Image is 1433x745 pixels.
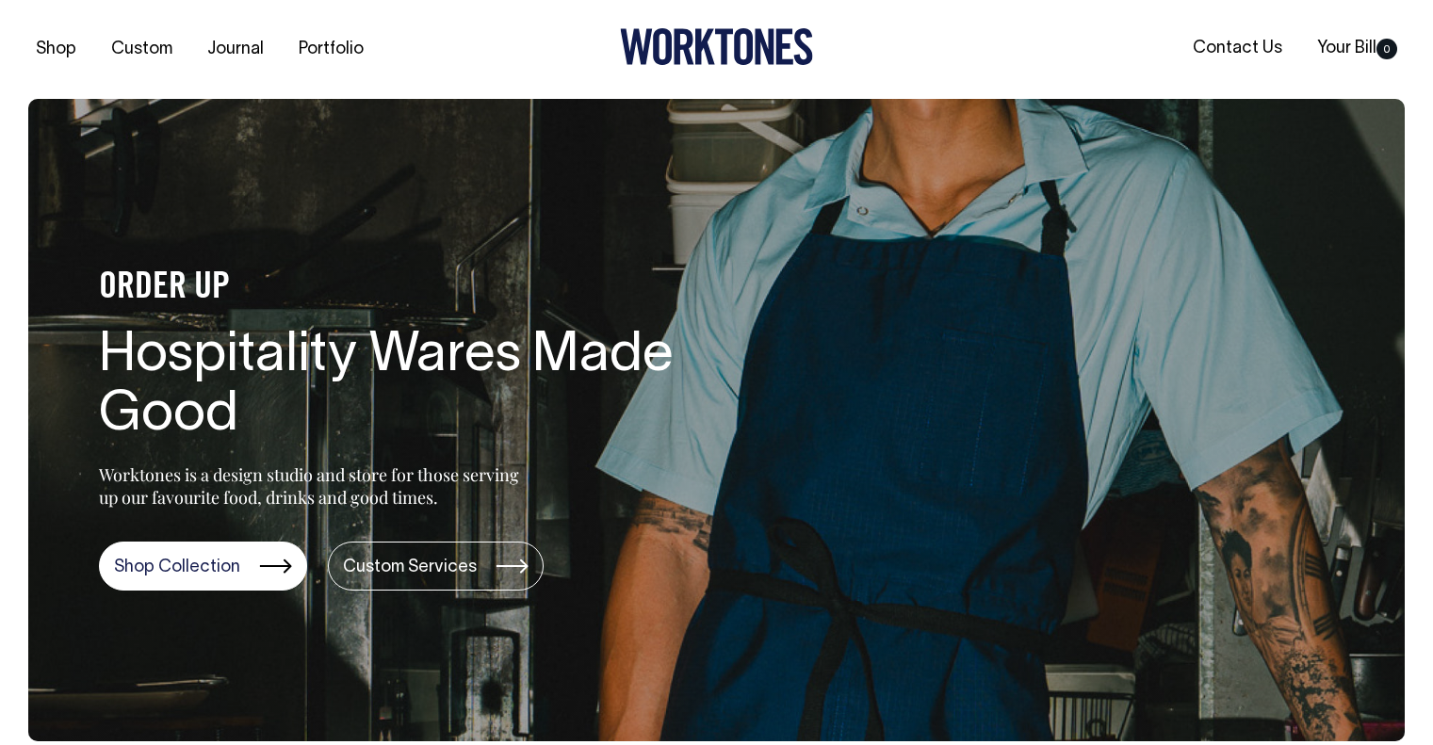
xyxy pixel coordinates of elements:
p: Worktones is a design studio and store for those serving up our favourite food, drinks and good t... [99,463,528,509]
h4: ORDER UP [99,268,702,308]
a: Shop Collection [99,542,307,591]
a: Custom Services [328,542,544,591]
span: 0 [1376,39,1397,59]
a: Contact Us [1185,33,1290,64]
a: Shop [28,34,84,65]
a: Custom [104,34,180,65]
a: Journal [200,34,271,65]
h1: Hospitality Wares Made Good [99,327,702,447]
a: Your Bill0 [1310,33,1405,64]
a: Portfolio [291,34,371,65]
